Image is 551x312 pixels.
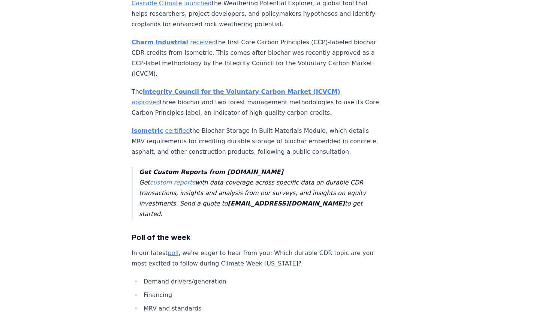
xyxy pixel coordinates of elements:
li: Demand drivers/generation [141,276,380,287]
strong: Get Custom Reports from [DOMAIN_NAME] [139,168,283,175]
li: Financing [141,290,380,300]
a: Integrity Council for the Voluntary Carbon Market (ICVCM) [143,88,340,95]
a: approved [132,99,160,106]
a: poll [168,249,179,256]
p: In our latest , we're eager to hear from you: Which durable CDR topic are you most excited to fol... [132,248,380,269]
a: Isometric [132,127,163,134]
a: received [190,39,216,46]
p: the first Core Carbon Principles (CCP)-labeled biochar CDR credits from Isometric. This comes aft... [132,37,380,79]
em: Get with data coverage across specific data on durable CDR transactions, insights and analysis fr... [139,168,366,217]
p: The three biochar and two forest management methodologies to use its Core Carbon Principles label... [132,87,380,118]
a: Charm Industrial [132,39,188,46]
a: custom reports [150,179,195,186]
strong: [EMAIL_ADDRESS][DOMAIN_NAME] [228,200,344,207]
a: certified [165,127,190,134]
p: the Biochar Storage in Built Materials Module, which details MRV requirements for crediting durab... [132,126,380,157]
strong: Poll of the week [132,233,190,242]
